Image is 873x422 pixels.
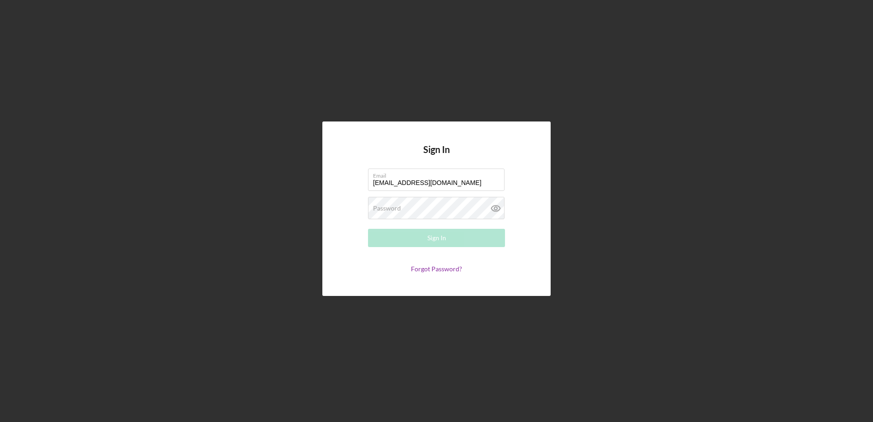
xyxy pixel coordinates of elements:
h4: Sign In [423,144,450,169]
button: Sign In [368,229,505,247]
label: Password [373,205,401,212]
div: Sign In [427,229,446,247]
a: Forgot Password? [411,265,462,273]
label: Email [373,169,505,179]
